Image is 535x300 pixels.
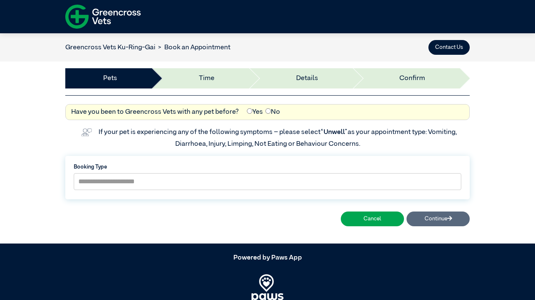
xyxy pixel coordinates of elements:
label: No [265,107,280,117]
a: Greencross Vets Ku-Ring-Gai [65,44,155,51]
a: Pets [103,73,117,83]
span: “Unwell” [321,129,348,136]
label: Yes [247,107,263,117]
label: If your pet is experiencing any of the following symptoms – please select as your appointment typ... [99,129,458,147]
img: f-logo [65,2,141,31]
label: Have you been to Greencross Vets with any pet before? [71,107,239,117]
button: Cancel [341,212,404,226]
input: Yes [247,108,252,114]
label: Booking Type [74,163,461,171]
img: vet [78,126,94,139]
nav: breadcrumb [65,43,230,53]
input: No [265,108,271,114]
li: Book an Appointment [155,43,230,53]
h5: Powered by Paws App [65,254,470,262]
button: Contact Us [428,40,470,55]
